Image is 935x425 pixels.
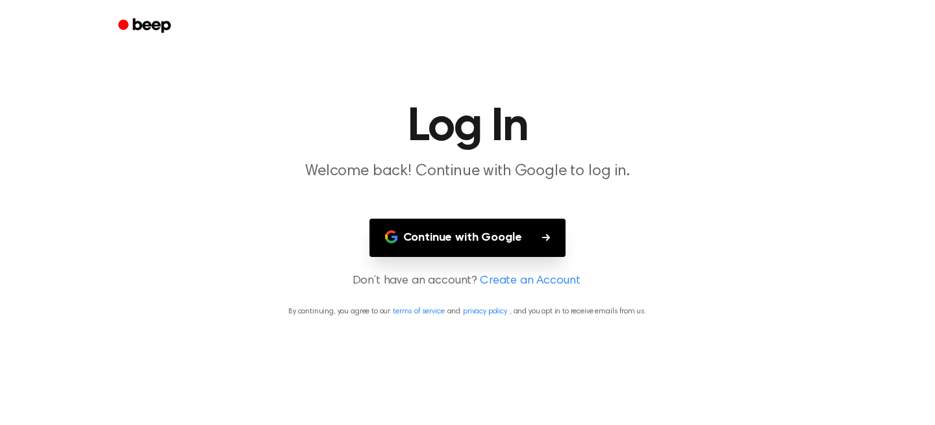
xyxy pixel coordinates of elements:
[135,104,800,151] h1: Log In
[218,161,717,182] p: Welcome back! Continue with Google to log in.
[16,306,919,317] p: By continuing, you agree to our and , and you opt in to receive emails from us.
[16,273,919,290] p: Don’t have an account?
[369,219,566,257] button: Continue with Google
[109,14,182,39] a: Beep
[480,273,580,290] a: Create an Account
[393,308,444,315] a: terms of service
[463,308,507,315] a: privacy policy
